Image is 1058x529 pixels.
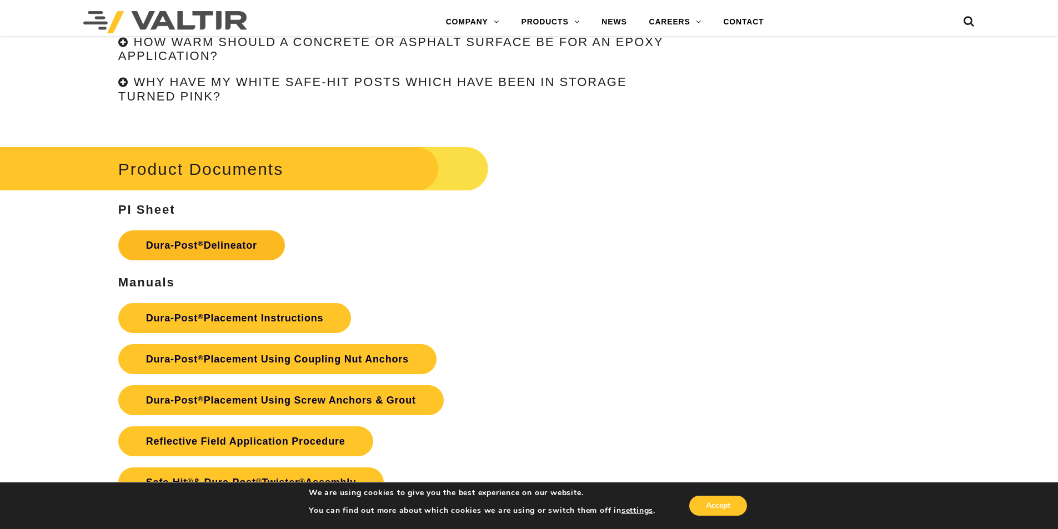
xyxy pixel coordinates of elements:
[118,303,352,333] a: Dura-Post®Placement Instructions
[118,203,176,216] strong: PI Sheet
[118,75,627,103] h4: Why have my white Safe-Hit posts which have been in storage turned pink?
[621,506,653,516] button: settings
[118,467,384,497] a: Safe-Hit®& Dura-Post®Twister®Assembly
[83,11,247,33] img: Valtir
[187,477,193,485] sup: ®
[118,275,175,289] strong: Manuals
[638,11,713,33] a: CAREERS
[256,477,262,485] sup: ®
[118,344,437,374] a: Dura-Post®Placement Using Coupling Nut Anchors
[118,426,373,456] a: Reflective Field Application Procedure
[590,11,638,33] a: NEWS
[510,11,591,33] a: PRODUCTS
[198,395,204,403] sup: ®
[435,11,510,33] a: COMPANY
[198,239,204,248] sup: ®
[198,313,204,321] sup: ®
[118,35,664,63] h4: How warm should a concrete or asphalt surface be for an epoxy application?
[309,488,655,498] p: We are using cookies to give you the best experience on our website.
[309,506,655,516] p: You can find out more about which cookies we are using or switch them off in .
[118,230,285,260] a: Dura-Post®Delineator
[198,354,204,362] sup: ®
[118,385,444,415] a: Dura-Post®Placement Using Screw Anchors & Grout
[712,11,775,33] a: CONTACT
[299,477,305,485] sup: ®
[689,496,747,516] button: Accept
